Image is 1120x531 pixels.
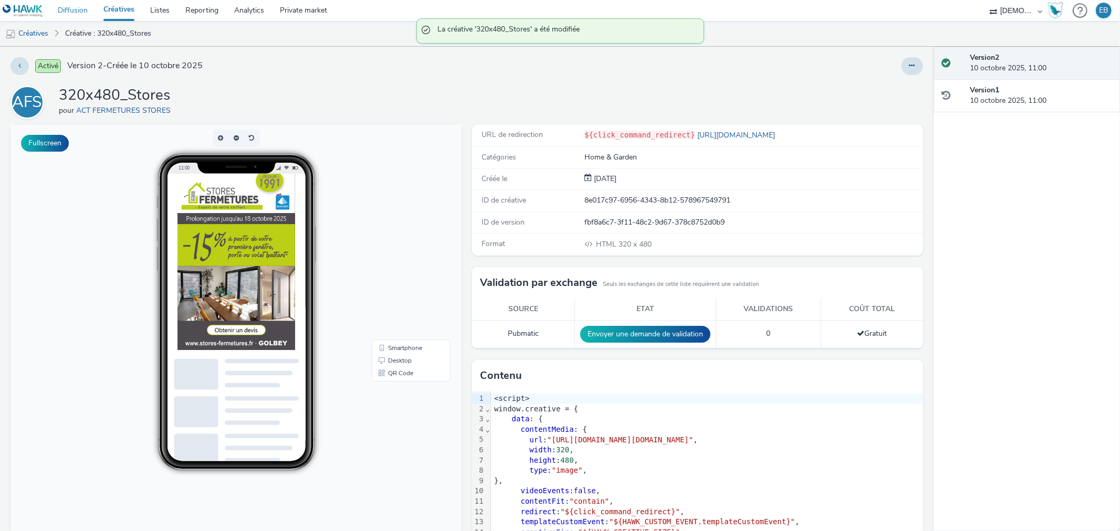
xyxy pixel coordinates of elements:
[603,280,759,289] small: Seuls les exchanges de cette liste requièrent une validation
[1048,2,1067,19] a: Hawk Academy
[561,456,574,464] span: 480
[11,97,48,107] a: AFS
[592,174,616,184] div: Création 10 octobre 2025, 11:00
[716,299,821,320] th: Validations
[521,486,570,495] span: videoEvents
[491,424,923,435] div: : {
[491,445,923,455] div: : ,
[970,85,999,95] strong: Version 1
[59,105,76,115] span: pour
[529,436,542,444] span: url
[595,239,652,249] span: 320 x 480
[574,299,716,320] th: Etat
[491,486,923,496] div: : ,
[521,507,556,516] span: redirect
[596,239,619,249] span: HTML
[970,85,1112,107] div: 10 octobre 2025, 11:00
[168,40,179,46] span: 11:00
[521,497,565,505] span: contentFit
[13,88,43,117] div: AFS
[857,328,887,338] span: Gratuit
[482,174,507,184] span: Créée le
[472,496,485,507] div: 11
[556,445,569,454] span: 320
[491,404,923,415] div: window.creative = {
[378,220,412,227] span: Smartphone
[472,414,485,424] div: 3
[59,86,175,105] h1: 320x480_Stores
[480,275,598,291] h3: Validation par exchange
[512,415,530,423] span: data
[529,445,551,454] span: width
[491,476,923,486] div: },
[491,496,923,507] div: : ,
[76,105,175,115] a: ACT FERMETURES STORES
[584,131,695,139] code: ${click_command_redirect}
[584,217,922,228] div: fbf8a6c7-3f11-48c2-9d67-378c8752d0b9
[472,476,485,486] div: 9
[485,415,490,423] span: Fold line
[482,239,505,249] span: Format
[592,174,616,184] span: [DATE]
[491,394,923,404] div: <script>
[363,242,438,255] li: QR Code
[5,29,16,39] img: mobile
[574,486,596,495] span: false
[561,507,681,516] span: "${click_command_redirect}"
[485,425,490,433] span: Fold line
[472,507,485,517] div: 12
[482,152,516,162] span: Catégories
[521,517,605,526] span: templateCustomEvent
[378,246,403,252] span: QR Code
[970,52,1112,74] div: 10 octobre 2025, 11:00
[378,233,401,239] span: Desktop
[1048,2,1063,19] img: Hawk Academy
[482,195,526,205] span: ID de créative
[584,152,922,163] div: Home & Garden
[609,517,795,526] span: "${HAWK_CUSTOM_EVENT.templateCustomEvent}"
[472,424,485,435] div: 4
[1100,3,1108,18] div: EB
[472,465,485,476] div: 8
[584,195,922,206] div: 8e017c97-6956-4343-8b12-578967549791
[472,320,575,348] td: Pubmatic
[569,497,609,505] span: "contain"
[695,130,779,140] a: [URL][DOMAIN_NAME]
[363,230,438,242] li: Desktop
[35,59,61,73] span: Activé
[472,404,485,415] div: 2
[472,455,485,466] div: 7
[491,465,923,476] div: : ,
[472,517,485,527] div: 13
[552,466,583,474] span: "image"
[363,217,438,230] li: Smartphone
[491,507,923,517] div: : ,
[21,135,69,152] button: Fullscreen
[480,368,522,384] h3: Contenu
[472,486,485,496] div: 10
[3,4,43,17] img: undefined Logo
[472,434,485,445] div: 5
[482,217,525,227] span: ID de version
[529,456,556,464] span: height
[491,455,923,466] div: : ,
[521,425,574,433] span: contentMedia
[485,405,490,413] span: Fold line
[491,414,923,424] div: : {
[821,299,923,320] th: Coût total
[472,394,485,404] div: 1
[67,60,203,72] span: Version 2 - Créée le 10 octobre 2025
[580,326,710,343] button: Envoyer une demande de validation
[491,517,923,527] div: : ,
[60,21,156,46] a: Créative : 320x480_Stores
[491,435,923,445] div: : ,
[767,328,771,338] span: 0
[438,24,693,38] span: La créative '320x480_Stores' a été modifiée
[472,445,485,455] div: 6
[482,130,543,140] span: URL de redirection
[472,299,575,320] th: Source
[970,52,999,62] strong: Version 2
[529,466,547,474] span: type
[547,436,693,444] span: "[URL][DOMAIN_NAME][DOMAIN_NAME]"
